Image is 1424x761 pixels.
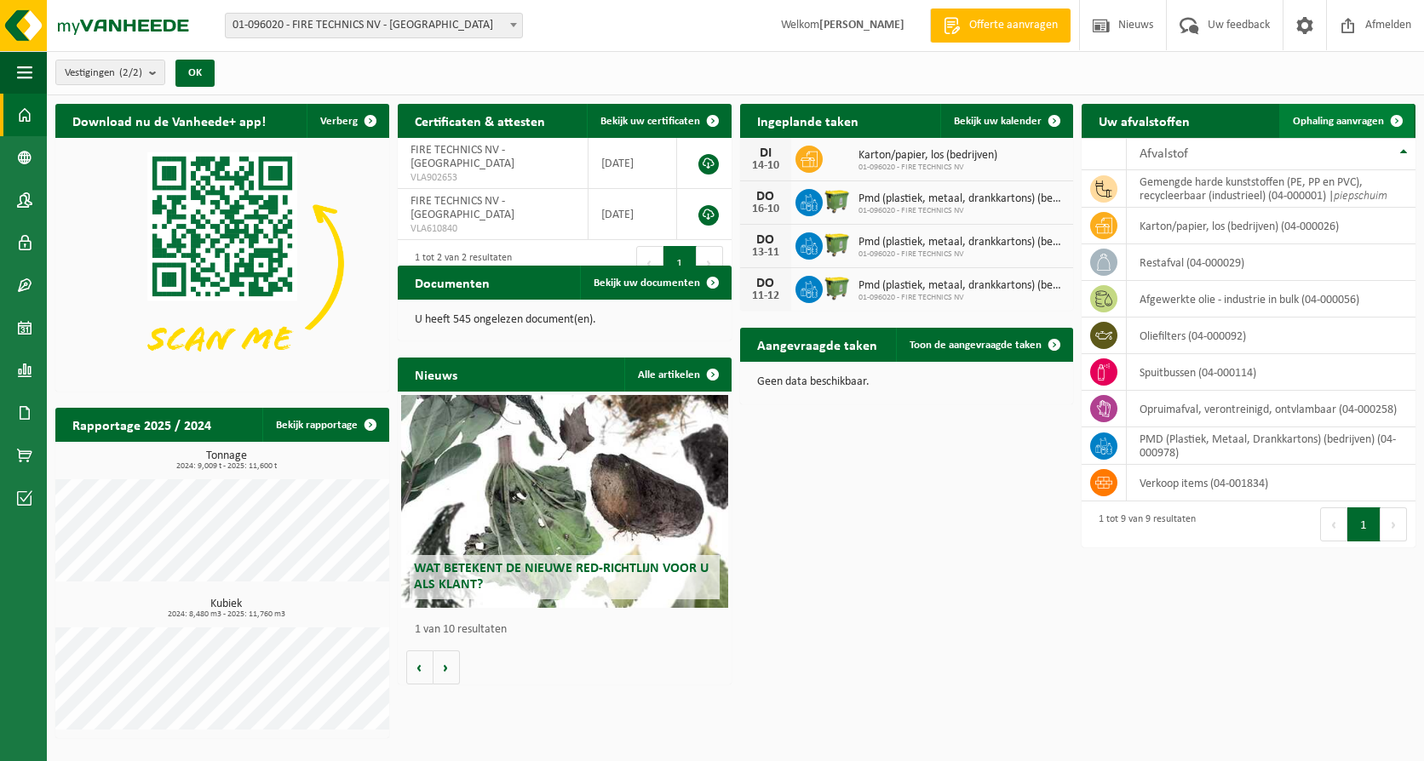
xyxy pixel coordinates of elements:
button: Next [1381,507,1407,541]
button: Verberg [307,104,388,138]
a: Bekijk uw certificaten [587,104,730,138]
span: 01-096020 - FIRE TECHNICS NV - OOSTENDE [226,14,522,37]
h2: Download nu de Vanheede+ app! [55,104,283,137]
h2: Certificaten & attesten [398,104,562,137]
span: 01-096020 - FIRE TECHNICS NV [858,206,1065,216]
p: U heeft 545 ongelezen document(en). [415,314,715,326]
h2: Aangevraagde taken [740,328,894,361]
span: Afvalstof [1140,147,1188,161]
span: 01-096020 - FIRE TECHNICS NV - OOSTENDE [225,13,523,38]
h2: Uw afvalstoffen [1082,104,1207,137]
button: Previous [636,246,663,280]
span: Bekijk uw certificaten [600,116,700,127]
td: gemengde harde kunststoffen (PE, PP en PVC), recycleerbaar (industrieel) (04-000001) | [1127,170,1415,208]
img: WB-1100-HPE-GN-50 [823,230,852,259]
td: spuitbussen (04-000114) [1127,354,1415,391]
p: 1 van 10 resultaten [415,624,723,636]
button: Next [697,246,723,280]
td: PMD (Plastiek, Metaal, Drankkartons) (bedrijven) (04-000978) [1127,427,1415,465]
div: 16-10 [749,203,783,215]
div: DI [749,146,783,160]
h2: Ingeplande taken [740,104,876,137]
td: afgewerkte olie - industrie in bulk (04-000056) [1127,281,1415,318]
count: (2/2) [119,67,142,78]
button: Previous [1320,507,1347,541]
button: Volgende [434,650,460,684]
a: Offerte aanvragen [930,9,1071,43]
span: Karton/papier, los (bedrijven) [858,149,997,163]
span: Verberg [320,116,358,127]
span: Toon de aangevraagde taken [910,340,1042,351]
i: piepschuim [1334,190,1387,203]
img: Download de VHEPlus App [55,138,389,388]
button: 1 [1347,507,1381,541]
span: VLA902653 [411,171,575,185]
span: 2024: 8,480 m3 - 2025: 11,760 m3 [64,610,389,619]
img: WB-1100-HPE-GN-50 [823,273,852,302]
div: 14-10 [749,160,783,172]
button: Vorige [406,650,434,684]
button: Vestigingen(2/2) [55,60,165,85]
span: 01-096020 - FIRE TECHNICS NV [858,163,997,173]
td: restafval (04-000029) [1127,244,1415,281]
td: karton/papier, los (bedrijven) (04-000026) [1127,208,1415,244]
div: DO [749,277,783,290]
td: oliefilters (04-000092) [1127,318,1415,354]
div: 1 tot 9 van 9 resultaten [1090,506,1196,543]
div: 13-11 [749,247,783,259]
span: Bekijk uw documenten [594,278,700,289]
button: 1 [663,246,697,280]
td: [DATE] [589,189,677,240]
h3: Tonnage [64,450,389,471]
span: Wat betekent de nieuwe RED-richtlijn voor u als klant? [414,562,709,592]
div: DO [749,233,783,247]
a: Alle artikelen [624,358,730,392]
span: Ophaling aanvragen [1293,116,1384,127]
a: Bekijk uw kalender [940,104,1071,138]
a: Toon de aangevraagde taken [896,328,1071,362]
span: 01-096020 - FIRE TECHNICS NV [858,249,1065,260]
img: WB-1100-HPE-GN-50 [823,186,852,215]
strong: [PERSON_NAME] [819,19,904,31]
span: Bekijk uw kalender [954,116,1042,127]
td: [DATE] [589,138,677,189]
a: Bekijk uw documenten [580,266,730,300]
h2: Nieuws [398,358,474,391]
h3: Kubiek [64,598,389,619]
a: Wat betekent de nieuwe RED-richtlijn voor u als klant? [401,395,728,608]
span: 2024: 9,009 t - 2025: 11,600 t [64,462,389,471]
span: Vestigingen [65,60,142,86]
a: Bekijk rapportage [262,408,388,442]
h2: Documenten [398,266,507,299]
span: VLA610840 [411,222,575,236]
p: Geen data beschikbaar. [757,376,1057,388]
div: 1 tot 2 van 2 resultaten [406,244,512,282]
a: Ophaling aanvragen [1279,104,1414,138]
span: FIRE TECHNICS NV - [GEOGRAPHIC_DATA] [411,195,514,221]
span: Pmd (plastiek, metaal, drankkartons) (bedrijven) [858,192,1065,206]
span: Pmd (plastiek, metaal, drankkartons) (bedrijven) [858,279,1065,293]
button: OK [175,60,215,87]
td: verkoop items (04-001834) [1127,465,1415,501]
span: FIRE TECHNICS NV - [GEOGRAPHIC_DATA] [411,144,514,170]
span: 01-096020 - FIRE TECHNICS NV [858,293,1065,303]
div: DO [749,190,783,203]
td: opruimafval, verontreinigd, ontvlambaar (04-000258) [1127,391,1415,427]
span: Offerte aanvragen [965,17,1062,34]
h2: Rapportage 2025 / 2024 [55,408,228,441]
div: 11-12 [749,290,783,302]
span: Pmd (plastiek, metaal, drankkartons) (bedrijven) [858,236,1065,249]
